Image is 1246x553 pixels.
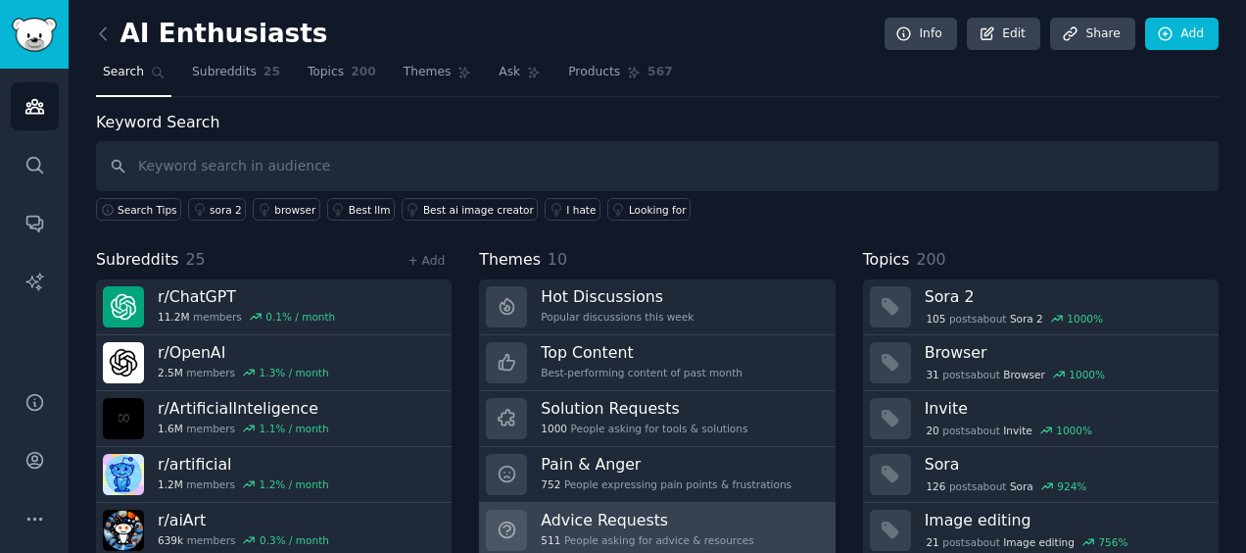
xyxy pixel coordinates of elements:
[479,335,835,391] a: Top ContentBest-performing content of past month
[925,422,1094,439] div: post s about
[1145,18,1219,51] a: Add
[926,424,938,437] span: 20
[103,286,144,327] img: ChatGPT
[607,198,691,221] a: Looking for
[926,368,938,381] span: 31
[925,510,1205,530] h3: Image editing
[863,391,1219,447] a: Invite20postsaboutInvite1000%
[479,391,835,447] a: Solution Requests1000People asking for tools & solutions
[925,342,1205,363] h3: Browser
[158,454,329,475] h3: r/ artificial
[96,57,171,97] a: Search
[103,64,144,81] span: Search
[541,533,753,547] div: People asking for advice & resources
[158,366,183,379] span: 2.5M
[568,64,620,81] span: Products
[566,203,596,217] div: I hate
[96,19,327,50] h2: AI Enthusiasts
[561,57,679,97] a: Products567
[260,422,329,435] div: 1.1 % / month
[885,18,957,51] a: Info
[541,454,791,475] h3: Pain & Anger
[1003,535,1075,549] span: Image editing
[158,422,329,435] div: members
[407,254,445,268] a: + Add
[1010,312,1043,326] span: Sora 2
[301,57,383,97] a: Topics200
[1003,424,1031,437] span: Invite
[158,398,329,419] h3: r/ ArtificialInteligence
[349,203,391,217] div: Best llm
[96,391,452,447] a: r/ArtificialInteligence1.6Mmembers1.1% / month
[541,310,694,324] div: Popular discussions this week
[541,366,743,379] div: Best-performing content of past month
[925,454,1205,475] h3: Sora
[103,454,144,495] img: artificial
[926,535,938,549] span: 21
[192,64,257,81] span: Subreddits
[96,248,179,273] span: Subreddits
[103,510,144,551] img: aiArt
[158,342,329,363] h3: r/ OpenAI
[274,203,315,217] div: browser
[12,18,57,52] img: GummySearch logo
[492,57,548,97] a: Ask
[186,250,206,269] span: 25
[402,198,538,221] a: Best ai image creator
[158,310,335,324] div: members
[253,198,320,221] a: browser
[96,447,452,503] a: r/artificial1.2Mmembers1.2% / month
[967,18,1040,51] a: Edit
[925,286,1205,307] h3: Sora 2
[925,398,1205,419] h3: Invite
[647,64,673,81] span: 567
[541,478,560,491] span: 752
[1067,312,1103,326] div: 1000 %
[1010,479,1033,493] span: Sora
[1056,424,1092,437] div: 1000 %
[158,422,183,435] span: 1.6M
[158,366,329,379] div: members
[185,57,287,97] a: Subreddits25
[863,248,910,273] span: Topics
[210,203,242,217] div: sora 2
[351,64,376,81] span: 200
[158,510,329,530] h3: r/ aiArt
[925,366,1107,383] div: post s about
[158,478,183,491] span: 1.2M
[541,478,791,491] div: People expressing pain points & frustrations
[479,248,541,273] span: Themes
[925,478,1088,495] div: post s about
[499,64,520,81] span: Ask
[629,203,687,217] div: Looking for
[264,64,280,81] span: 25
[916,250,945,269] span: 200
[545,198,600,221] a: I hate
[96,335,452,391] a: r/OpenAI2.5Mmembers1.3% / month
[118,203,177,217] span: Search Tips
[158,286,335,307] h3: r/ ChatGPT
[925,310,1105,327] div: post s about
[158,478,329,491] div: members
[541,422,567,435] span: 1000
[404,64,452,81] span: Themes
[479,279,835,335] a: Hot DiscussionsPopular discussions this week
[541,422,747,435] div: People asking for tools & solutions
[158,533,329,547] div: members
[158,533,183,547] span: 639k
[541,286,694,307] h3: Hot Discussions
[541,342,743,363] h3: Top Content
[863,279,1219,335] a: Sora 2105postsaboutSora 21000%
[479,447,835,503] a: Pain & Anger752People expressing pain points & frustrations
[265,310,335,324] div: 0.1 % / month
[260,533,329,547] div: 0.3 % / month
[158,310,189,324] span: 11.2M
[96,279,452,335] a: r/ChatGPT11.2Mmembers0.1% / month
[96,113,219,131] label: Keyword Search
[260,478,329,491] div: 1.2 % / month
[96,198,181,221] button: Search Tips
[1069,368,1105,381] div: 1000 %
[1003,368,1045,381] span: Browser
[1050,18,1134,51] a: Share
[926,479,945,493] span: 126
